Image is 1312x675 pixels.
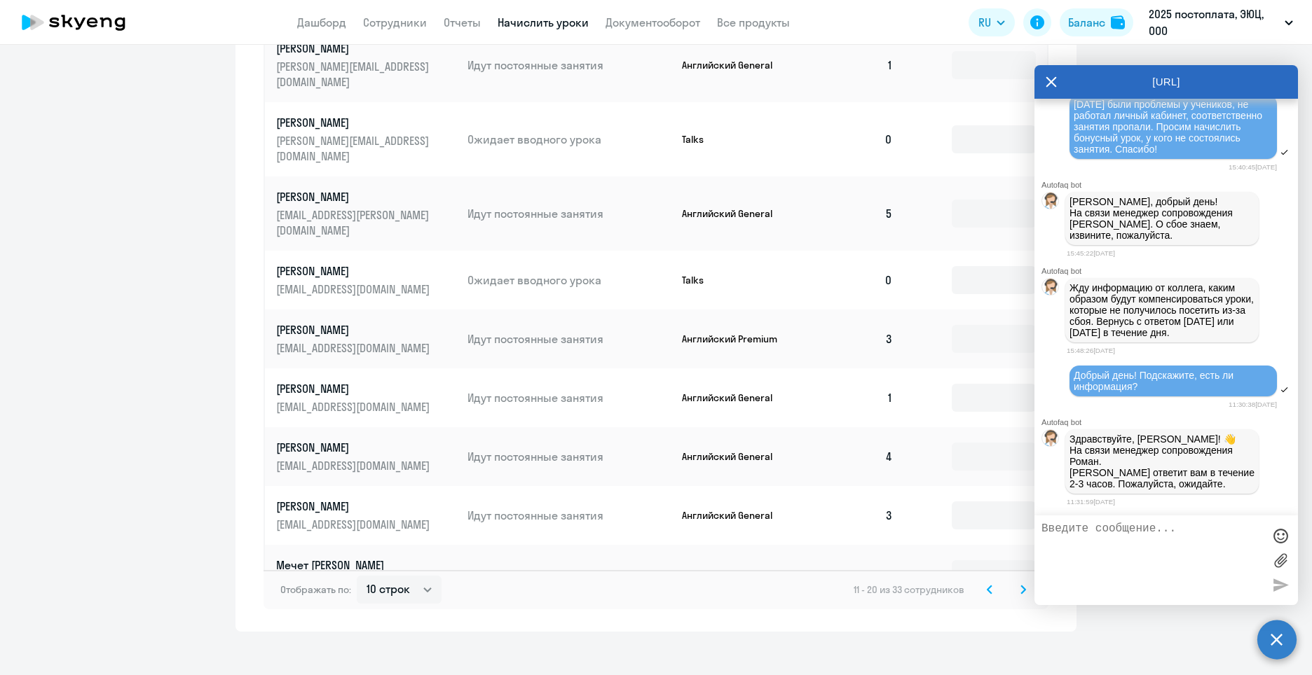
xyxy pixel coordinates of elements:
[276,207,433,238] p: [EMAIL_ADDRESS][PERSON_NAME][DOMAIN_NAME]
[467,508,671,523] p: Идут постоянные занятия
[276,263,456,297] a: [PERSON_NAME][EMAIL_ADDRESS][DOMAIN_NAME]
[682,333,787,345] p: Английский Premium
[467,449,671,464] p: Идут постоянные занятия
[1149,6,1279,39] p: 2025 постоплата, ЭЮЦ, ООО
[682,207,787,220] p: Английский General
[276,115,456,164] a: [PERSON_NAME][PERSON_NAME][EMAIL_ADDRESS][DOMAIN_NAME]
[806,309,904,368] td: 3
[276,381,456,415] a: [PERSON_NAME][EMAIL_ADDRESS][DOMAIN_NAME]
[1042,279,1060,299] img: bot avatar
[276,189,456,238] a: [PERSON_NAME][EMAIL_ADDRESS][PERSON_NAME][DOMAIN_NAME]
[280,583,351,596] span: Отображать по:
[276,381,433,396] p: [PERSON_NAME]
[276,499,456,532] a: [PERSON_NAME][EMAIL_ADDRESS][DOMAIN_NAME]
[276,557,433,573] p: Мечет [PERSON_NAME]
[276,557,456,591] a: Мечет [PERSON_NAME][EMAIL_ADDRESS][DOMAIN_NAME]
[1041,181,1298,189] div: Autofaq bot
[978,14,991,31] span: RU
[806,486,904,545] td: 3
[682,450,787,463] p: Английский General
[682,509,787,522] p: Английский General
[682,391,787,404] p: Английский General
[1067,347,1115,354] time: 15:48:26[DATE]
[1070,433,1255,445] p: Здравствуйте, [PERSON_NAME]! 👋
[806,545,904,604] td: 3
[606,15,700,29] a: Документооборот
[1070,196,1255,241] p: [PERSON_NAME], добрый день! На связи менеджер сопровождения [PERSON_NAME]. О сбое знаем, извините...
[276,517,433,532] p: [EMAIL_ADDRESS][DOMAIN_NAME]
[1142,6,1300,39] button: 2025 постоплата, ЭЮЦ, ООО
[276,189,433,204] p: [PERSON_NAME]
[682,59,787,71] p: Английский General
[1067,249,1115,257] time: 15:45:22[DATE]
[682,568,787,580] p: Английский General
[467,566,671,582] p: Идут постоянные занятия
[276,340,433,356] p: [EMAIL_ADDRESS][DOMAIN_NAME]
[467,390,671,405] p: Идут постоянные занятия
[1041,418,1298,426] div: Autofaq bot
[806,427,904,486] td: 4
[969,8,1015,36] button: RU
[1068,14,1105,31] div: Баланс
[467,57,671,73] p: Идут постоянные занятия
[276,440,433,455] p: [PERSON_NAME]
[276,41,433,56] p: [PERSON_NAME]
[1070,282,1255,338] p: Жду информацию от коллега, каким образом будут компенсироваться уроки, которые не получилось посе...
[1067,498,1115,506] time: 11:31:59[DATE]
[682,133,787,146] p: Talks
[1270,550,1291,571] label: Лимит 10 файлов
[276,499,433,514] p: [PERSON_NAME]
[498,15,589,29] a: Начислить уроки
[1070,445,1255,489] p: На связи менеджер сопровождения Роман. [PERSON_NAME] ответит вам в течение 2-3 часов. Пожалуйста,...
[276,281,433,297] p: [EMAIL_ADDRESS][DOMAIN_NAME]
[276,440,456,473] a: [PERSON_NAME][EMAIL_ADDRESS][DOMAIN_NAME]
[806,102,904,176] td: 0
[806,28,904,102] td: 1
[806,176,904,251] td: 5
[467,272,671,288] p: Ожидает вводного урока
[682,274,787,286] p: Talks
[1229,163,1277,171] time: 15:40:45[DATE]
[1074,370,1236,392] span: Добрый день! Подскажите, есть ли информация?
[1074,99,1265,155] span: [DATE] были проблемы у учеников, не работал личный кабинет, соответственно занятия пропали. Проси...
[363,15,427,29] a: Сотрудники
[276,322,433,337] p: [PERSON_NAME]
[1041,267,1298,275] div: Autofaq bot
[1042,430,1060,450] img: bot avatar
[806,368,904,427] td: 1
[1111,15,1125,29] img: balance
[276,115,433,130] p: [PERSON_NAME]
[276,458,433,473] p: [EMAIL_ADDRESS][DOMAIN_NAME]
[1060,8,1133,36] button: Балансbalance
[467,132,671,147] p: Ожидает вводного урока
[1229,401,1277,408] time: 11:30:38[DATE]
[276,133,433,164] p: [PERSON_NAME][EMAIL_ADDRESS][DOMAIN_NAME]
[276,263,433,279] p: [PERSON_NAME]
[276,322,456,356] a: [PERSON_NAME][EMAIL_ADDRESS][DOMAIN_NAME]
[276,41,456,90] a: [PERSON_NAME][PERSON_NAME][EMAIL_ADDRESS][DOMAIN_NAME]
[444,15,481,29] a: Отчеты
[276,399,433,415] p: [EMAIL_ADDRESS][DOMAIN_NAME]
[276,59,433,90] p: [PERSON_NAME][EMAIL_ADDRESS][DOMAIN_NAME]
[717,15,790,29] a: Все продукты
[1042,193,1060,213] img: bot avatar
[854,583,964,596] span: 11 - 20 из 33 сотрудников
[297,15,346,29] a: Дашборд
[467,331,671,347] p: Идут постоянные занятия
[806,251,904,309] td: 0
[467,206,671,221] p: Идут постоянные занятия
